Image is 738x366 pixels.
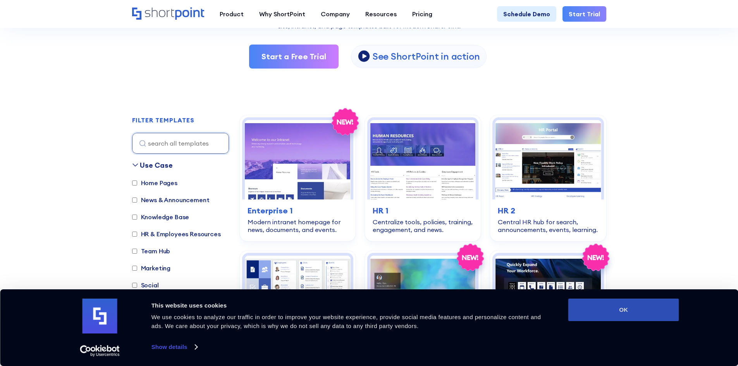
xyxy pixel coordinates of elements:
img: HR 3 – HR Intranet Template: All‑in‑one space for news, events, and documents. [245,256,351,335]
a: Home [132,7,204,21]
a: Schedule Demo [497,6,556,22]
a: HR 2 - HR Intranet Portal: Central HR hub for search, announcements, events, learning.HR 2Central... [490,115,606,241]
div: Company [321,9,350,19]
a: Show details [151,341,197,353]
input: Knowledge Base [132,215,137,220]
img: Enterprise 1 – SharePoint Homepage Design: Modern intranet homepage for news, documents, and events. [245,120,351,199]
a: Start Trial [563,6,606,22]
input: Team Hub [132,249,137,254]
div: Centralize tools, policies, training, engagement, and news. [373,218,473,234]
h3: Enterprise 1 [248,205,348,217]
div: Central HR hub for search, announcements, events, learning. [498,218,598,234]
img: HR 2 - HR Intranet Portal: Central HR hub for search, announcements, events, learning. [495,120,601,199]
h2: FILTER TEMPLATES [132,117,194,124]
p: See ShortPoint in action [373,50,480,62]
div: Use Case [140,160,173,170]
img: HR 1 – Human Resources Template: Centralize tools, policies, training, engagement, and news. [370,120,476,199]
label: Social [132,280,159,290]
input: HR & Employees Resources [132,232,137,237]
a: Product [212,6,251,22]
a: Enterprise 1 – SharePoint Homepage Design: Modern intranet homepage for news, documents, and even... [240,115,356,241]
a: Usercentrics Cookiebot - opens in a new window [66,345,134,357]
label: Home Pages [132,178,177,187]
label: Knowledge Base [132,212,189,222]
div: Product [220,9,244,19]
span: We use cookies to analyze our traffic in order to improve your website experience, provide social... [151,314,541,329]
label: Marketing [132,263,171,273]
iframe: Chat Widget [599,276,738,366]
div: Modern intranet homepage for news, documents, and events. [248,218,348,234]
div: Pricing [412,9,432,19]
img: HR 4 – SharePoint HR Intranet Template: Streamline news, policies, training, events, and workflow... [370,256,476,335]
img: HR 5 – Human Resource Template: Modern hub for people, policies, events, and tools. [495,256,601,335]
button: OK [568,299,679,321]
a: Company [313,6,358,22]
input: search all templates [132,133,229,154]
input: Marketing [132,266,137,271]
a: Pricing [404,6,440,22]
div: Why ShortPoint [259,9,305,19]
label: News & Announcement [132,195,210,204]
input: Social [132,283,137,288]
h3: HR 1 [373,205,473,217]
div: Resources [365,9,397,19]
a: open lightbox [351,45,487,68]
h3: HR 2 [498,205,598,217]
img: logo [83,299,117,333]
input: News & Announcement [132,198,137,203]
input: Home Pages [132,180,137,186]
a: Resources [358,6,404,22]
label: Team Hub [132,246,170,256]
div: This website uses cookies [151,301,551,310]
label: HR & Employees Resources [132,229,221,239]
a: HR 1 – Human Resources Template: Centralize tools, policies, training, engagement, and news.HR 1C... [365,115,481,241]
a: Why ShortPoint [251,6,313,22]
a: Start a Free Trial [249,45,339,69]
